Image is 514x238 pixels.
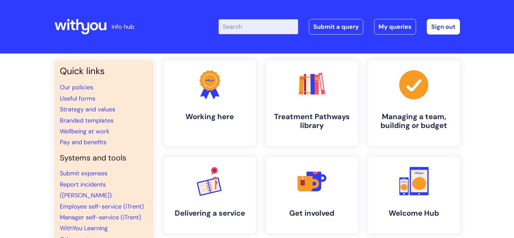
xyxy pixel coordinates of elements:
[60,94,95,103] a: Useful forms
[368,60,460,146] a: Managing a team, building or budget
[373,112,455,130] h4: Managing a team, building or budget
[60,213,141,221] a: Manager self-service (iTrent)
[271,209,352,218] h4: Get involved
[60,153,148,163] h4: Systems and tools
[169,209,250,218] h4: Delivering a service
[271,112,352,130] h4: Treatment Pathways library
[373,209,455,218] h4: Welcome Hub
[60,180,112,199] a: Report incidents ([PERSON_NAME])
[164,157,256,233] a: Delivering a service
[60,105,115,113] a: Strategy and values
[60,66,148,77] h3: Quick links
[266,60,358,146] a: Treatment Pathways library
[60,83,93,91] a: Our policies
[427,19,460,35] a: Sign out
[169,112,250,121] h4: Working here
[60,138,106,146] a: Pay and benefits
[374,19,416,35] a: My queries
[266,157,358,233] a: Get involved
[60,127,109,135] a: Wellbeing at work
[368,157,460,233] a: Welcome Hub
[219,19,298,34] input: Search
[219,19,460,35] div: | -
[164,60,256,146] a: Working here
[60,202,144,211] a: Employee self-service (iTrent)
[60,169,107,177] a: Submit expenses
[60,116,114,125] a: Branded templates
[309,19,363,35] a: Submit a query
[112,21,134,32] p: info hub
[60,224,108,232] a: WithYou Learning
